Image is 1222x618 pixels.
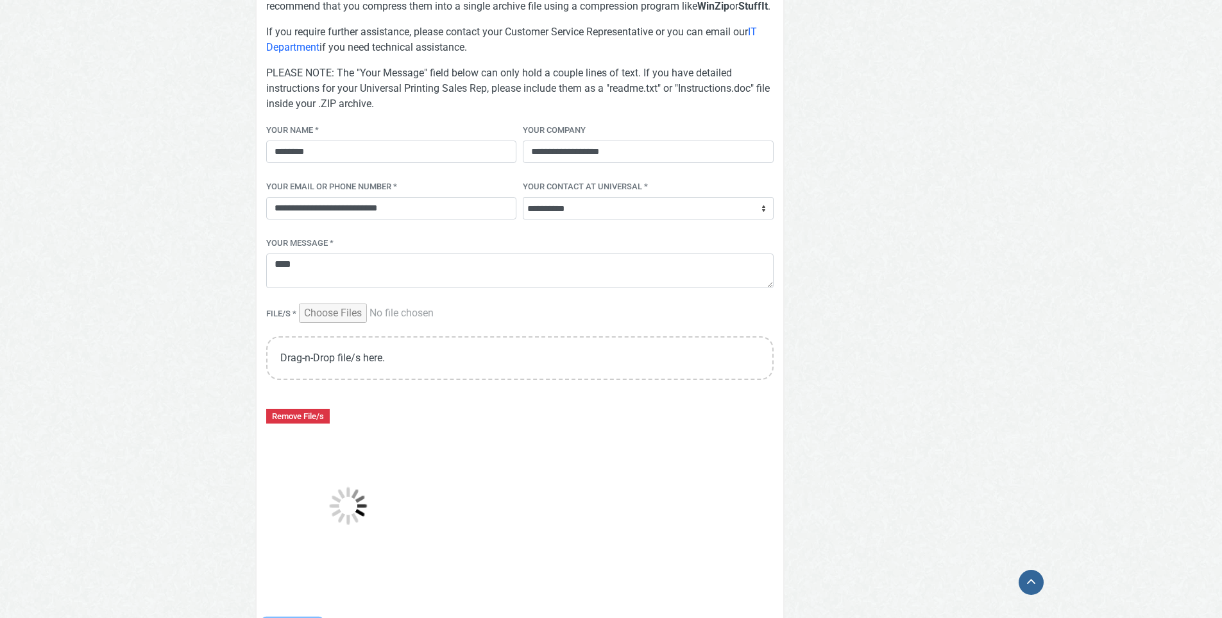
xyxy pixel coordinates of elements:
[266,24,774,55] p: If you require further assistance, please contact your Customer Service Representative or you can...
[523,124,586,138] label: Your Company
[266,65,774,112] p: PLEASE NOTE: The "Your Message" field below can only hold a couple lines of text. If you have det...
[266,237,334,251] label: Your Message *
[266,336,774,380] div: Drag-n-Drop file/s here.
[266,307,296,322] label: File/s *
[266,180,397,194] label: YOUR EMAIL OR PHONE NUMBER *
[523,180,648,194] label: Your contact at Universal *
[266,124,319,138] label: Your Name *
[266,409,330,424] a: Remove File/s
[266,424,430,588] img: In%20Progress.gif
